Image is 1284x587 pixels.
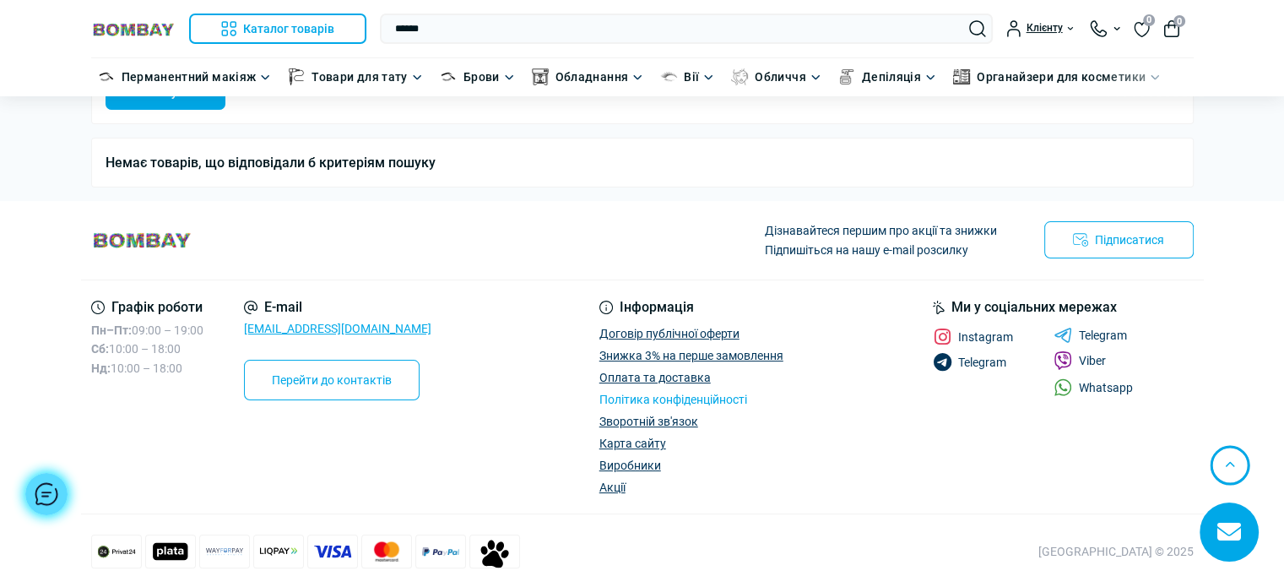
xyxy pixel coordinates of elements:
[205,541,243,563] img: Wayforpay
[244,322,431,335] a: [EMAIL_ADDRESS][DOMAIN_NAME]
[91,361,111,375] b: Нд:
[1038,542,1194,561] div: [GEOGRAPHIC_DATA] © 2025
[244,301,431,314] div: E-mail
[599,437,666,450] a: Карта сайту
[838,68,855,85] img: Депіляція
[440,68,457,85] img: Брови
[862,68,921,86] a: Депіляція
[475,539,513,569] img: Payment icon
[367,541,405,563] img: Mastercard
[599,371,711,384] a: Оплата та доставка
[1163,20,1180,37] button: 0
[91,342,109,356] b: Сб:
[1054,328,1127,343] a: Telegram
[765,221,997,240] p: Дізнавайтеся першим про акції та знижки
[122,68,257,86] a: Перманентний макіяж
[1173,15,1185,27] span: 0
[259,541,297,563] img: LiqPay
[91,231,192,250] img: BOMBAY
[1054,378,1133,396] a: Whatsapp
[958,331,1013,343] span: Instagram
[189,14,367,44] button: Каталог товарів
[599,393,747,406] a: Політика конфіденційності
[151,541,189,563] img: Mono plata
[97,541,135,563] img: Privat 24
[91,301,203,314] div: Графік роботи
[313,541,351,563] img: Visa
[933,353,1006,372] a: Telegram
[933,301,1194,314] div: Ми у соціальних мережах
[599,415,698,428] a: Зворотній зв'язок
[1044,221,1194,258] button: Підписатися
[463,68,500,86] a: Брови
[312,68,407,86] a: Товари для тату
[244,360,420,400] a: Перейти до контактів
[953,68,970,85] img: Органайзери для косметики
[731,68,748,85] img: Обличчя
[98,68,115,85] img: Перманентний макіяж
[599,481,626,494] a: Акції
[288,68,305,85] img: Товари для тату
[599,327,740,340] a: Договір публічної оферти
[599,349,783,362] a: Знижка 3% на перше замовлення
[91,21,176,37] img: BOMBAY
[958,356,1006,368] span: Telegram
[1134,19,1150,38] a: 0
[1143,14,1155,26] span: 0
[765,241,997,259] p: Підпишіться на нашу e-mail розсилку
[106,152,1179,174] p: Немає товарів, що відповідали б критеріям пошуку
[91,323,132,337] b: Пн–Пт:
[660,68,677,85] img: Вії
[755,68,806,86] a: Обличчя
[977,68,1146,86] a: Органайзери для косметики
[969,20,986,37] button: Search
[933,328,1013,346] a: Instagram
[599,301,783,314] div: Інформація
[1054,351,1106,370] a: Viber
[599,459,661,472] a: Виробники
[91,321,203,378] div: 09:00 – 19:00 10:00 – 18:00 10:00 – 18:00
[532,68,549,85] img: Обладнання
[555,68,629,86] a: Обладнання
[421,541,459,563] img: PayPal
[684,68,699,86] a: Вії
